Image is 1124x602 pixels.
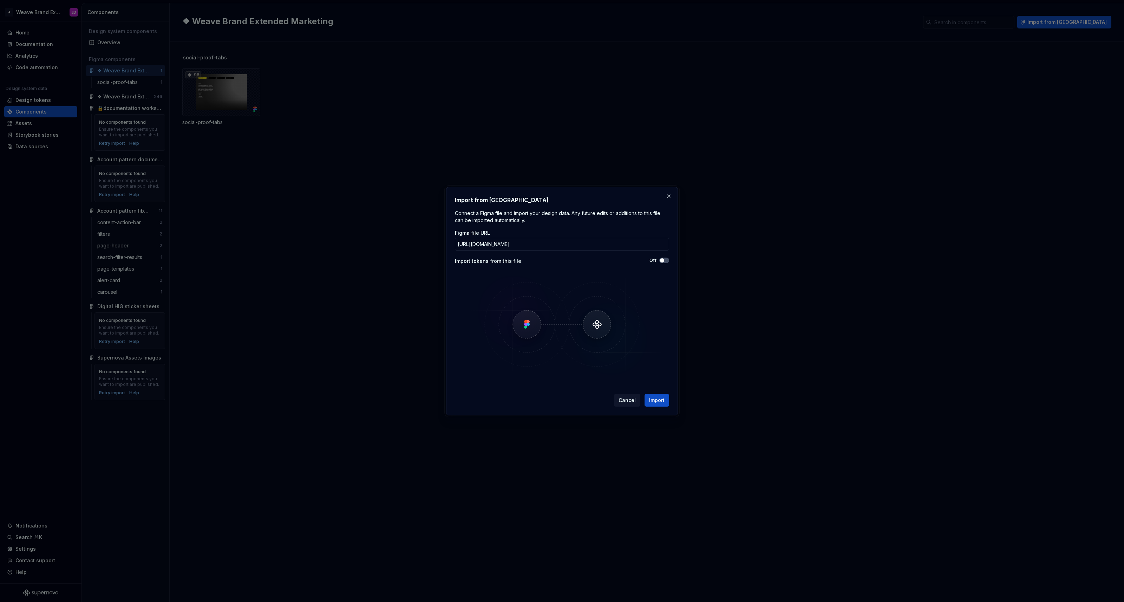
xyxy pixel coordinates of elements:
label: Off [649,258,656,263]
button: Cancel [614,394,640,407]
label: Figma file URL [455,229,490,237]
span: Cancel [619,397,636,404]
button: Import [645,394,669,407]
span: Import [649,397,665,404]
input: https://figma.com/file/... [455,238,669,251]
h2: Import from [GEOGRAPHIC_DATA] [455,196,669,204]
div: Import tokens from this file [455,258,562,265]
p: Connect a Figma file and import your design data. Any future edits or additions to this file can ... [455,210,669,224]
